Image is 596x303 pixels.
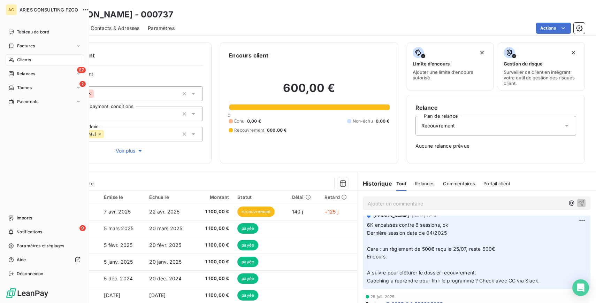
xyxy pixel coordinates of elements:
[199,225,229,232] span: 1 100,00 €
[6,68,83,79] a: 67Relances
[104,209,131,215] span: 7 avr. 2025
[415,103,576,112] h6: Relance
[367,222,448,228] span: 6K encaissés contre 6 sessions, ok
[396,181,407,186] span: Tout
[504,69,579,86] span: Surveiller ce client en intégrant votre outil de gestion des risques client.
[367,278,540,283] span: Caoching à reprendre pour finir le programme ? Check avec CC via Slack.
[237,240,258,250] span: payée
[6,82,83,93] a: 2Tâches
[17,257,26,263] span: Aide
[104,259,133,265] span: 5 janv. 2025
[77,67,86,73] span: 67
[229,81,389,102] h2: 600,00 €
[353,118,373,124] span: Non-échu
[6,254,83,265] a: Aide
[149,225,182,231] span: 20 mars 2025
[86,111,92,117] input: Ajouter une valeur
[6,4,17,15] div: AC
[324,194,353,200] div: Retard
[104,225,133,231] span: 5 mars 2025
[413,61,450,67] span: Limite d’encours
[6,54,83,65] a: Clients
[415,142,576,149] span: Aucune relance prévue
[149,292,166,298] span: [DATE]
[104,292,120,298] span: [DATE]
[483,181,510,186] span: Portail client
[17,243,64,249] span: Paramètres et réglages
[324,209,338,215] span: +125 j
[17,99,38,105] span: Paiements
[229,51,268,60] h6: Encours client
[17,71,35,77] span: Relances
[373,213,409,219] span: [PERSON_NAME]
[237,194,284,200] div: Statut
[247,118,261,124] span: 0,00 €
[376,118,390,124] span: 0,00 €
[199,194,229,200] div: Montant
[292,194,316,200] div: Délai
[20,7,78,13] span: ARIES CONSULTING FZCO
[367,254,387,259] span: Encours.
[199,275,229,282] span: 1 100,00 €
[413,69,488,80] span: Ajouter une limite d’encours autorisé
[370,295,395,299] span: 25 juil. 2025
[367,270,476,275] span: A suivre pour clôturer le dossier recouvrement.
[17,29,49,35] span: Tableau de bord
[6,96,83,107] a: Paiements
[415,181,435,186] span: Relances
[6,212,83,224] a: Imports
[237,257,258,267] span: payée
[504,61,543,67] span: Gestion du risque
[199,208,229,215] span: 1 100,00 €
[79,225,86,231] span: 9
[199,242,229,249] span: 1 100,00 €
[6,240,83,251] a: Paramètres et réglages
[6,288,49,299] img: Logo LeanPay
[367,230,447,236] span: Dernière session date de 04/2025
[56,147,203,155] button: Voir plus
[116,147,144,154] span: Voir plus
[407,42,494,91] button: Limite d’encoursAjouter une limite d’encours autorisé
[104,242,132,248] span: 5 févr. 2025
[237,290,258,301] span: payée
[6,40,83,52] a: Factures
[104,275,133,281] span: 5 déc. 2024
[149,209,179,215] span: 22 avr. 2025
[234,127,264,133] span: Recouvrement
[17,43,35,49] span: Factures
[267,127,286,133] span: 600,00 €
[104,194,141,200] div: Émise le
[237,207,275,217] span: recouvrement
[94,91,99,97] input: Ajouter une valeur
[199,292,229,299] span: 1 100,00 €
[6,26,83,38] a: Tableau de bord
[17,215,32,221] span: Imports
[421,122,455,129] span: Recouvrement
[443,181,475,186] span: Commentaires
[292,209,303,215] span: 140 j
[16,229,42,235] span: Notifications
[498,42,585,91] button: Gestion du risqueSurveiller ce client en intégrant votre outil de gestion des risques client.
[91,25,139,32] span: Contacts & Adresses
[199,258,229,265] span: 1 100,00 €
[572,279,589,296] div: Open Intercom Messenger
[149,194,190,200] div: Échue le
[56,71,203,81] span: Propriétés Client
[367,246,495,252] span: Care : un règlement de 500€ reçu le 25/07, reste 600€
[237,273,258,284] span: payée
[17,57,31,63] span: Clients
[149,275,182,281] span: 20 déc. 2024
[61,8,173,21] h3: [PERSON_NAME] - 000737
[42,51,203,60] h6: Informations client
[536,23,571,34] button: Actions
[17,271,44,277] span: Déconnexion
[149,242,181,248] span: 20 févr. 2025
[149,259,182,265] span: 20 janv. 2025
[104,131,109,137] input: Ajouter une valeur
[228,112,230,118] span: 0
[148,25,175,32] span: Paramètres
[357,179,392,188] h6: Historique
[412,214,437,218] span: [DATE] 22:30
[79,81,86,87] span: 2
[234,118,244,124] span: Échu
